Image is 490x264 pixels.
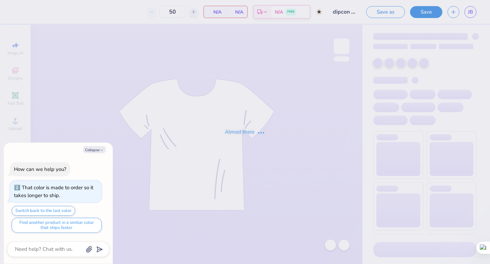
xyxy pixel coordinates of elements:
[225,128,265,136] div: Almost there
[14,166,66,173] div: How can we help you?
[12,218,102,233] button: Find another product in a similar color that ships faster
[83,146,106,153] button: Collapse
[14,184,93,199] div: That color is made to order so it takes longer to ship.
[12,206,75,216] button: Switch back to the last color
